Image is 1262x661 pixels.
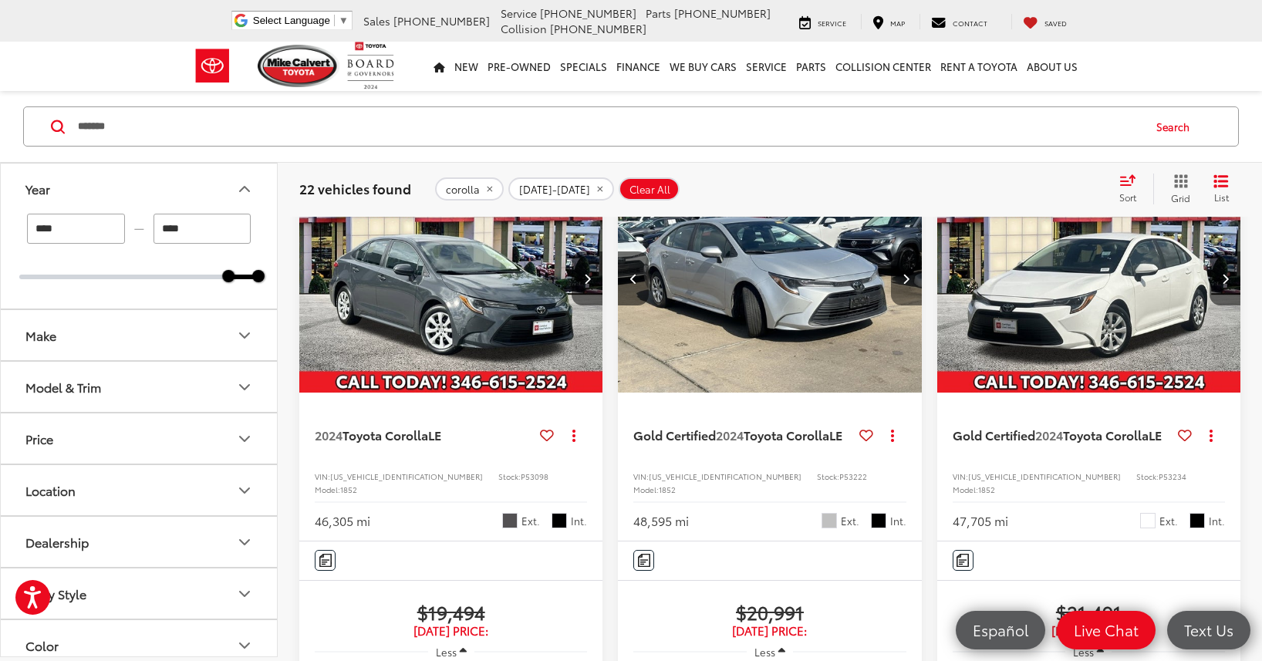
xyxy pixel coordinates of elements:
span: Less [436,645,457,659]
span: P53222 [839,470,867,482]
div: Year [25,181,50,196]
a: Gold Certified2024Toyota CorollaLE [953,427,1172,443]
button: Comments [315,550,336,571]
span: Collision [501,21,547,36]
span: Gold Certified [953,426,1035,443]
button: Body StyleBody Style [1,568,278,619]
div: Make [235,326,254,345]
span: 2024 [1035,426,1063,443]
span: 2024 [716,426,744,443]
span: 22 vehicles found [299,179,411,197]
span: LE [829,426,842,443]
div: 47,705 mi [953,512,1008,530]
span: Contact [953,18,987,28]
span: dropdown dots [1210,429,1213,441]
span: Text Us [1176,620,1241,639]
span: Map [890,18,905,28]
span: [US_VEHICLE_IDENTIFICATION_NUMBER] [968,470,1121,482]
img: Comments [638,554,650,567]
span: Gold Certified [633,426,716,443]
span: List [1213,191,1229,204]
span: [US_VEHICLE_IDENTIFICATION_NUMBER] [330,470,483,482]
span: Underground [502,513,518,528]
span: $20,991 [633,600,906,623]
a: Español [956,611,1045,649]
span: corolla [446,183,480,195]
img: 2024 Toyota Corolla LE [299,164,604,393]
a: Gold Certified2024Toyota CorollaLE [633,427,852,443]
a: Parts [791,42,831,91]
a: 2024 Toyota Corolla LE2024 Toyota Corolla LE2024 Toyota Corolla LE2024 Toyota Corolla LE [936,164,1242,393]
a: Map [861,14,916,29]
div: Dealership [235,533,254,551]
div: 48,595 mi [633,512,689,530]
a: Text Us [1167,611,1250,649]
span: Sort [1119,191,1136,204]
span: Stock: [498,470,521,482]
a: Live Chat [1057,611,1156,649]
button: Grid View [1153,174,1202,204]
span: [DATE] Price: [633,623,906,639]
a: 2024Toyota CorollaLE [315,427,534,443]
span: Black [1189,513,1205,528]
span: ​ [334,15,335,26]
button: Comments [953,550,973,571]
button: Next image [1210,251,1240,305]
input: minimum [27,214,125,244]
span: [DATE] Price: [315,623,587,639]
img: Toyota [184,41,241,91]
span: Live Chat [1066,620,1146,639]
div: Location [25,483,76,497]
button: Next image [891,251,922,305]
button: Next image [572,251,602,305]
form: Search by Make, Model, or Keyword [76,108,1142,145]
button: Actions [1198,421,1225,448]
img: 2024 Toyota Corolla LE [618,164,923,393]
div: 2024 Toyota Corolla LE 1 [618,164,923,393]
a: 2024 Toyota Corolla LE2024 Toyota Corolla LE2024 Toyota Corolla LE2024 Toyota Corolla LE [299,164,604,393]
span: Service [501,5,537,21]
span: — [130,222,149,235]
span: 1852 [659,484,676,495]
a: 2024 Toyota Corolla LE2024 Toyota Corolla LE2024 Toyota Corolla LE2024 Toyota Corolla LE [618,164,923,393]
span: Sales [363,13,390,29]
div: 2024 Toyota Corolla LE 0 [936,164,1242,393]
a: Contact [920,14,999,29]
span: [PHONE_NUMBER] [393,13,490,29]
span: Int. [571,514,587,528]
span: Service [818,18,846,28]
span: Ext. [1159,514,1178,528]
button: Actions [560,421,587,448]
div: 46,305 mi [315,512,370,530]
img: Comments [957,554,969,567]
span: Model: [315,484,340,495]
span: Int. [1209,514,1225,528]
div: Location [235,481,254,500]
span: dropdown dots [891,429,894,441]
span: Ice [1140,513,1156,528]
span: Grid [1171,191,1190,204]
a: Service [788,14,858,29]
span: 2024 [315,426,342,443]
span: Parts [646,5,671,21]
div: Year [235,180,254,198]
span: Less [1073,645,1094,659]
span: [DATE] Price: [953,623,1225,639]
a: About Us [1022,42,1082,91]
span: $21,491 [953,600,1225,623]
span: LE [1149,426,1162,443]
a: Select Language​ [253,15,349,26]
span: Ext. [521,514,540,528]
button: Select sort value [1112,174,1153,204]
button: DealershipDealership [1,517,278,567]
span: Toyota Corolla [744,426,829,443]
span: LE [428,426,441,443]
span: Model: [953,484,978,495]
button: Previous image [618,251,649,305]
a: Collision Center [831,42,936,91]
div: Dealership [25,535,89,549]
span: [PHONE_NUMBER] [540,5,636,21]
span: 1852 [978,484,995,495]
div: Price [25,431,53,446]
button: Actions [879,421,906,448]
